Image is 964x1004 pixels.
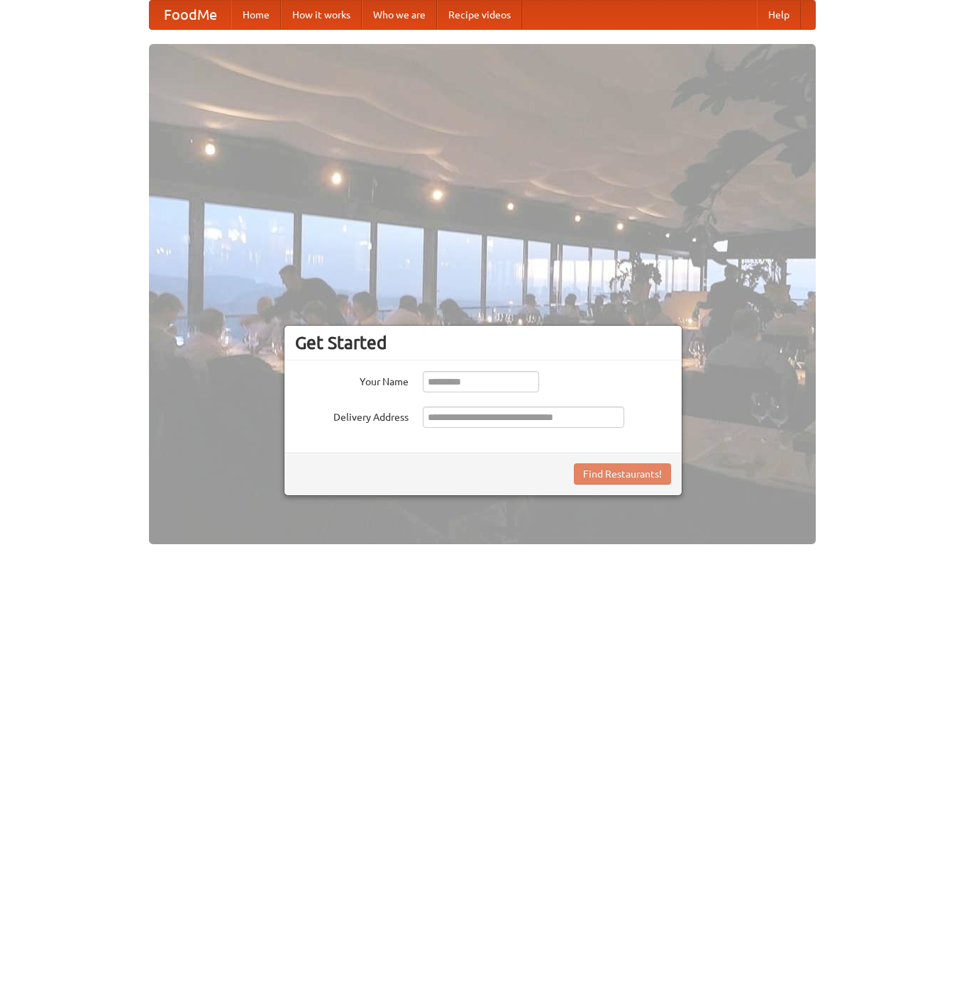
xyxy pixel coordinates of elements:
[437,1,522,29] a: Recipe videos
[150,1,231,29] a: FoodMe
[295,332,671,353] h3: Get Started
[574,463,671,485] button: Find Restaurants!
[281,1,362,29] a: How it works
[295,407,409,424] label: Delivery Address
[295,371,409,389] label: Your Name
[231,1,281,29] a: Home
[757,1,801,29] a: Help
[362,1,437,29] a: Who we are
